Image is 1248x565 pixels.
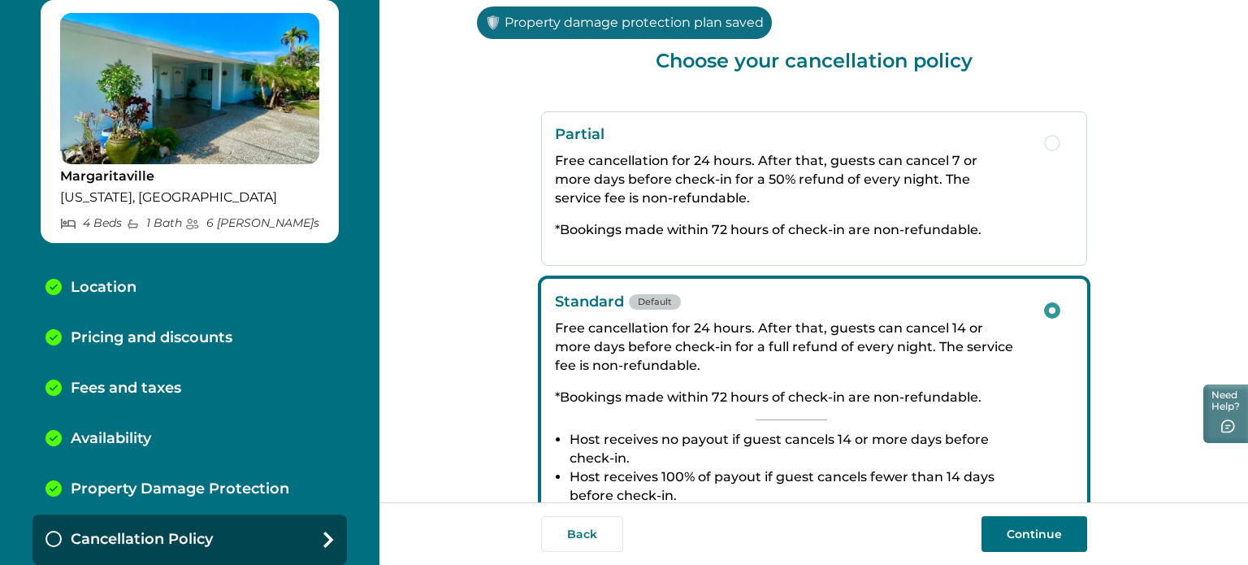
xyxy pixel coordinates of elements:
[477,7,772,39] p: 🛡️ Property damage protection plan saved
[629,294,681,310] span: Default
[71,430,151,448] p: Availability
[60,189,319,206] p: [US_STATE], [GEOGRAPHIC_DATA]
[570,467,1028,505] li: Host receives 100% of payout if guest cancels fewer than 14 days before check-in.
[60,168,319,185] p: Margaritaville
[71,531,213,549] p: Cancellation Policy
[541,279,1087,519] button: StandardDefaultFree cancellation for 24 hours. After that, guests can cancel 14 or more days befo...
[981,516,1087,552] button: Continue
[71,279,136,297] p: Location
[71,480,289,498] p: Property Damage Protection
[555,388,1028,406] p: *Bookings made within 72 hours of check-in are non-refundable.
[126,216,182,230] p: 1 Bath
[60,216,122,230] p: 4 Bed s
[555,319,1028,375] p: Free cancellation for 24 hours. After that, guests can cancel 14 or more days before check-in for...
[555,220,1028,239] p: *Bookings made within 72 hours of check-in are non-refundable.
[541,516,623,552] button: Back
[71,380,181,398] p: Fees and taxes
[71,329,232,347] p: Pricing and discounts
[555,293,1028,311] p: Standard
[570,430,1028,467] li: Host receives no payout if guest cancels 14 or more days before check-in.
[541,111,1087,266] button: PartialFree cancellation for 24 hours. After that, guests can cancel 7 or more days before check-...
[60,13,319,164] img: propertyImage_Margaritaville
[555,125,1028,143] p: Partial
[185,216,319,230] p: 6 [PERSON_NAME] s
[541,49,1087,72] p: Choose your cancellation policy
[555,151,1028,207] p: Free cancellation for 24 hours. After that, guests can cancel 7 or more days before check-in for ...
